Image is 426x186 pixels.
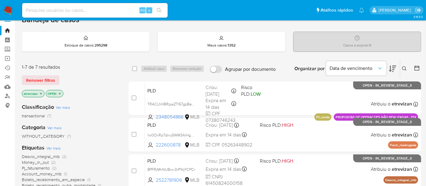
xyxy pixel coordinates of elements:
[413,14,423,19] span: 3.163.0
[379,7,413,13] p: erico.trevizan@mercadopago.com.br
[22,6,168,14] input: Pesquise usuários ou casos...
[359,8,364,13] a: Notificações
[320,7,353,13] span: Atalhos rápidos
[153,6,165,15] button: search-icon
[140,7,145,13] span: Alt
[148,7,150,13] span: s
[415,7,421,13] a: Sair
